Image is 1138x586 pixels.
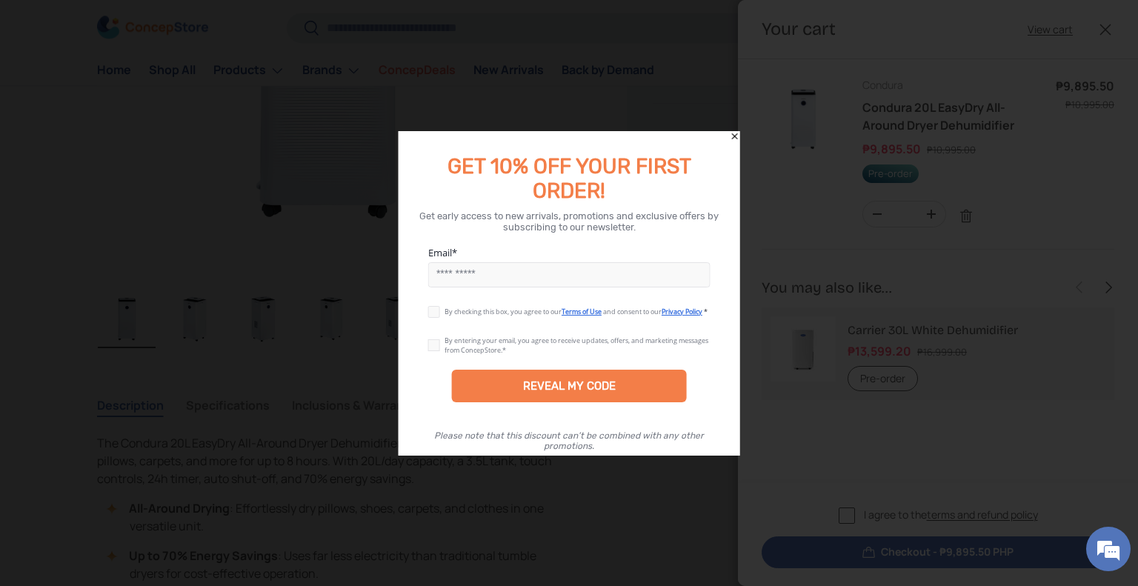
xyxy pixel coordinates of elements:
[445,307,562,316] span: By checking this box, you agree to our
[562,307,602,316] a: Terms of Use
[428,246,711,259] label: Email
[447,154,691,203] span: GET 10% OFF YOUR FIRST ORDER!
[523,379,616,393] div: REVEAL MY CODE
[445,336,708,355] div: By entering your email, you agree to receive updates, offers, and marketing messages from ConcepS...
[452,370,687,402] div: REVEAL MY CODE
[729,131,739,141] div: Close
[603,307,662,316] span: and consent to our
[413,430,725,451] div: Please note that this discount can’t be combined with any other promotions.
[416,210,722,233] div: Get early access to new arrivals, promotions and exclusive offers by subscribing to our newsletter.
[662,307,702,316] a: Privacy Policy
